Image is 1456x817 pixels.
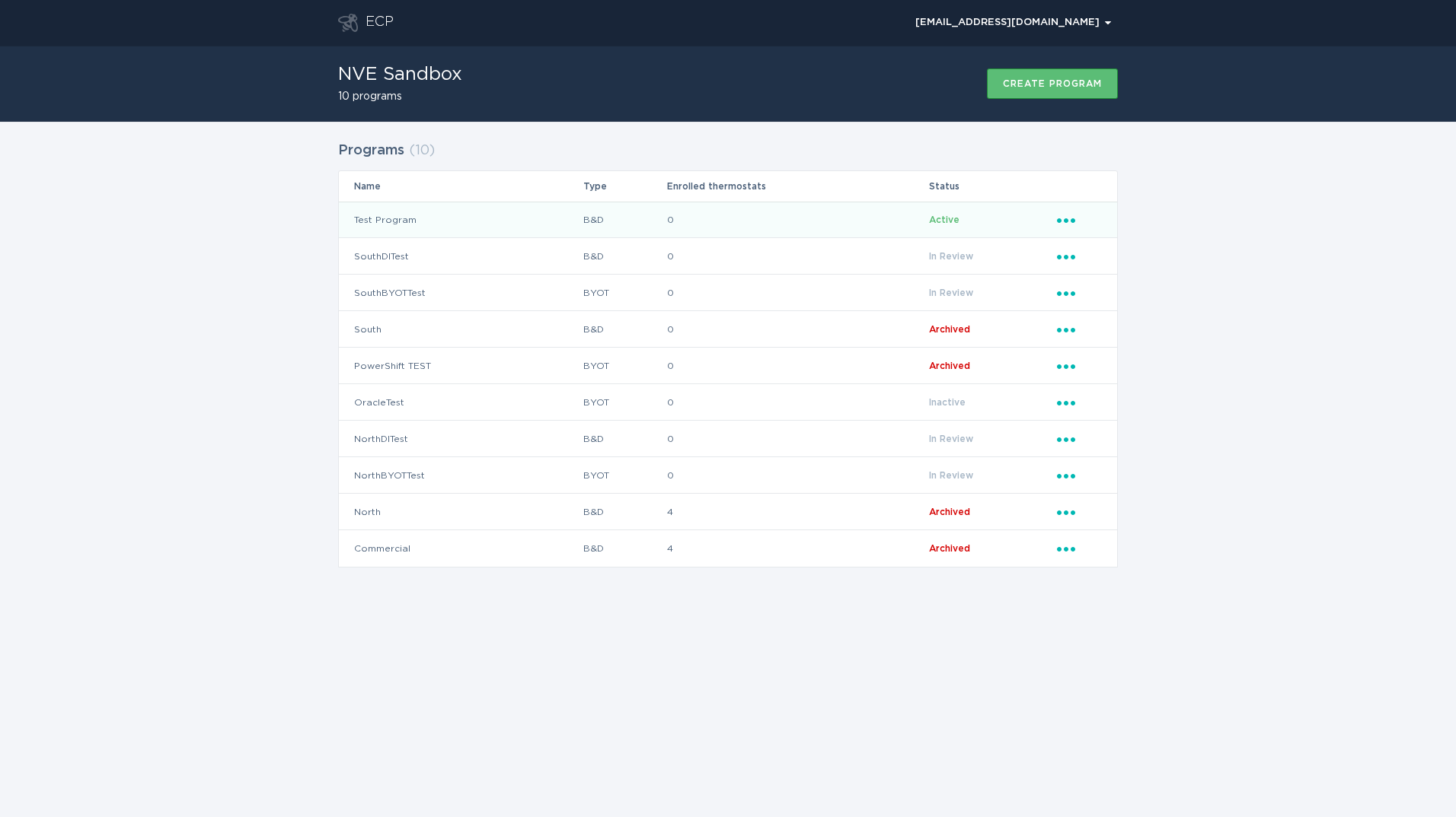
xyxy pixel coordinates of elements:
[339,494,1117,530] tr: 116e07f7915c4c4a9324842179135979
[1057,211,1102,228] div: Popover menu
[583,238,666,275] td: B&D
[1057,504,1102,520] div: Popover menu
[583,171,666,202] th: Type
[583,494,666,530] td: B&D
[339,457,1117,494] tr: 83377a20e7264d7bae746b314e85a0ee
[929,215,959,224] span: Active
[339,202,583,238] td: Test Program
[666,275,928,311] td: 0
[339,171,1117,202] tr: Table Headers
[929,288,973,297] span: In Review
[929,544,970,553] span: Archived
[339,311,1117,348] tr: 42761ba875c643c9a42209b7258b2ec5
[339,348,583,384] td: PowerShift TEST
[666,421,928,457] td: 0
[583,348,666,384] td: BYOT
[1003,79,1102,88] div: Create program
[583,275,666,311] td: BYOT
[339,384,583,421] td: OracleTest
[339,202,1117,238] tr: fc965d71b8e644e187efd24587ccd12c
[908,11,1118,34] div: Popover menu
[929,434,973,443] span: In Review
[666,384,928,421] td: 0
[339,421,583,457] td: NorthDITest
[339,530,1117,567] tr: 4b12f45bbec648bb849041af0e128f2c
[338,137,404,164] h2: Programs
[338,14,358,32] button: Go to dashboard
[339,457,583,494] td: NorthBYOTTest
[338,91,462,102] h2: 10 programs
[339,530,583,567] td: Commercial
[339,238,583,275] td: SouthDITest
[338,65,462,84] h1: NVE Sandbox
[366,14,394,32] div: ECP
[339,384,1117,421] tr: 628d02043c56473e9ef05a6774d164d6
[666,311,928,348] td: 0
[929,471,973,480] span: In Review
[409,144,435,157] span: ( 10 )
[929,325,970,334] span: Archived
[1057,467,1102,484] div: Popover menu
[1057,248,1102,265] div: Popover menu
[1057,285,1102,301] div: Popover menu
[339,348,1117,384] tr: d3ebbe26646c42a587ebc76e3d10c38b
[583,202,666,238] td: B&D
[339,421,1117,457] tr: 8198219c6da24ec286c291abafba40da
[1057,321,1102,338] div: Popover menu
[1057,431,1102,447] div: Popover menu
[1057,540,1102,557] div: Popover menu
[339,238,1117,275] tr: 8a10b352683d4066856916e58640d313
[929,507,970,517] span: Archived
[666,171,928,202] th: Enrolled thermostats
[1057,394,1102,411] div: Popover menu
[583,384,666,421] td: BYOT
[908,11,1118,34] button: Open user account details
[915,18,1111,27] div: [EMAIL_ADDRESS][DOMAIN_NAME]
[929,361,970,370] span: Archived
[666,530,928,567] td: 4
[583,311,666,348] td: B&D
[666,238,928,275] td: 0
[583,457,666,494] td: BYOT
[339,275,1117,311] tr: db1a91d69cd64bd4af200559586165b5
[929,252,973,261] span: In Review
[929,398,966,407] span: Inactive
[987,68,1118,99] button: Create program
[583,530,666,567] td: B&D
[928,171,1056,202] th: Status
[339,275,583,311] td: SouthBYOTTest
[666,348,928,384] td: 0
[583,421,666,457] td: B&D
[1057,358,1102,374] div: Popover menu
[666,457,928,494] td: 0
[666,202,928,238] td: 0
[666,494,928,530] td: 4
[339,311,583,348] td: South
[339,171,583,202] th: Name
[339,494,583,530] td: North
